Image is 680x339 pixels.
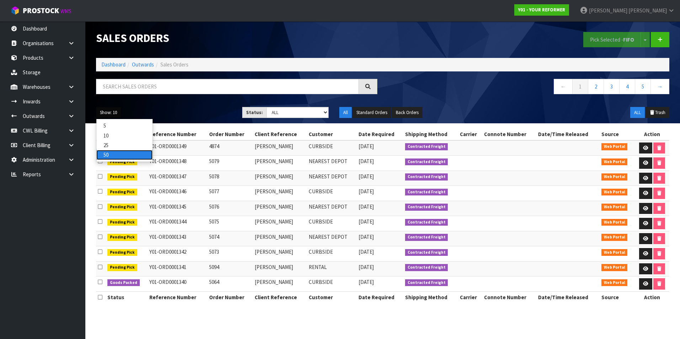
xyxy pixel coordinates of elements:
td: CURBSIDE [307,276,357,292]
th: Client Reference [253,129,307,140]
td: 5064 [207,276,253,292]
span: Contracted Freight [405,173,448,181]
td: 5075 [207,216,253,231]
th: Action [634,129,669,140]
input: Search sales orders [96,79,359,94]
span: Contracted Freight [405,249,448,256]
th: Order Number [207,291,253,303]
td: [PERSON_NAME] [253,216,307,231]
img: cube-alt.png [11,6,20,15]
span: Pending Pick [107,234,137,241]
span: [DATE] [358,173,374,180]
td: 5074 [207,231,253,246]
th: Carrier [458,129,482,140]
td: CURBSIDE [307,186,357,201]
th: Source [600,129,634,140]
th: Date Required [357,129,403,140]
h1: Sales Orders [96,32,377,44]
a: Outwards [132,61,154,68]
td: RENTAL [307,261,357,276]
th: Carrier [458,291,482,303]
td: [PERSON_NAME] [253,261,307,276]
span: Pending Pick [107,189,137,196]
a: Dashboard [101,61,126,68]
td: [PERSON_NAME] [253,156,307,171]
span: [DATE] [358,233,374,240]
strong: Status: [246,109,263,115]
a: 50 [96,150,153,160]
td: Y01-ORD0001344 [148,216,207,231]
span: Web Portal [601,189,628,196]
th: Customer [307,129,357,140]
span: [DATE] [358,248,374,255]
span: [DATE] [358,218,374,225]
button: Standard Orders [352,107,391,118]
td: 5079 [207,156,253,171]
td: Y01-ORD0001342 [148,246,207,262]
a: 25 [96,140,153,150]
td: CURBSIDE [307,246,357,262]
button: ALL [630,107,645,118]
span: Contracted Freight [405,189,448,196]
td: 5073 [207,246,253,262]
span: Contracted Freight [405,158,448,166]
button: Show: 10 [96,107,121,118]
span: Web Portal [601,249,628,256]
strong: Y01 - YOUR REFORMER [518,7,565,13]
span: Pending Pick [107,204,137,211]
td: [PERSON_NAME] [253,246,307,262]
td: [PERSON_NAME] [253,231,307,246]
button: Pick Selected -FIFO [583,32,641,47]
span: Pending Pick [107,173,137,181]
td: CURBSIDE [307,140,357,156]
button: Back Orders [392,107,423,118]
a: Y01 - YOUR REFORMER [514,4,569,16]
span: ProStock [23,6,59,15]
th: Connote Number [482,291,536,303]
span: Contracted Freight [405,264,448,271]
td: Y01-ORD0001341 [148,261,207,276]
th: Order Number [207,129,253,140]
a: 10 [96,131,153,140]
th: Date Required [357,291,403,303]
span: Pending Pick [107,249,137,256]
th: Date/Time Released [536,129,600,140]
a: 5 [635,79,651,94]
span: Web Portal [601,158,628,166]
th: Shipping Method [403,129,458,140]
th: Action [634,291,669,303]
a: 3 [604,79,620,94]
span: Web Portal [601,219,628,226]
a: ← [554,79,573,94]
span: [DATE] [358,264,374,270]
td: Y01-ORD0001343 [148,231,207,246]
td: Y01-ORD0001345 [148,201,207,216]
span: [DATE] [358,188,374,195]
td: Y01-ORD0001340 [148,276,207,292]
a: 2 [588,79,604,94]
td: NEAREST DEPOT [307,231,357,246]
span: [PERSON_NAME] [589,7,627,14]
a: 4 [619,79,635,94]
td: 5094 [207,261,253,276]
span: [PERSON_NAME] [628,7,667,14]
span: [DATE] [358,279,374,285]
td: [PERSON_NAME] [253,201,307,216]
button: All [339,107,352,118]
span: Contracted Freight [405,219,448,226]
span: Contracted Freight [405,204,448,211]
td: NEAREST DEPOT [307,156,357,171]
th: Shipping Method [403,291,458,303]
th: Source [600,291,634,303]
td: [PERSON_NAME] [253,171,307,186]
span: Contracted Freight [405,143,448,150]
span: Web Portal [601,234,628,241]
th: Status [106,291,148,303]
a: → [650,79,669,94]
span: Pending Pick [107,219,137,226]
td: 4874 [207,140,253,156]
span: Contracted Freight [405,234,448,241]
th: Customer [307,291,357,303]
td: CURBSIDE [307,216,357,231]
td: [PERSON_NAME] [253,140,307,156]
